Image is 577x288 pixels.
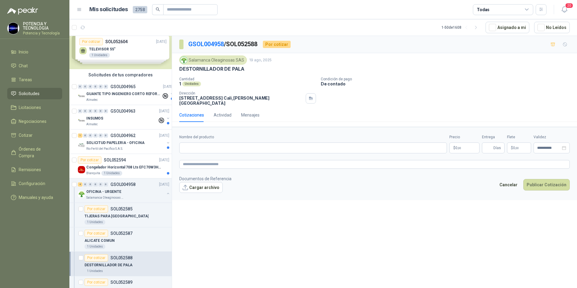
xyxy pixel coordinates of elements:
a: 0 0 0 0 0 0 GSOL004963[DATE] Company LogoINSUMOSAlmatec [78,107,171,127]
p: Condición de pago [321,77,575,81]
div: Por cotizar [78,156,101,164]
div: 1 - 50 de 1608 [442,23,481,32]
a: Remisiones [7,164,62,175]
a: Por cotizarSOL052588DESTORNILLADOR DE PALA1 Unidades [69,252,172,276]
div: Todas [477,6,489,13]
p: DESTORNILLADOR DE PALA [84,262,132,268]
p: Congelador Horizontal 708 Lts EFC70W3HTW Blanco Modelo EFC70W3HTW Código 501967 [86,165,161,170]
a: GSOL004958 [188,40,224,48]
p: GUANTE TIPO INGENIERO CORTO REFORZADO [86,91,161,97]
p: Rio Fertil del Pacífico S.A.S. [86,146,123,151]
p: Almatec [86,122,98,127]
img: Company Logo [78,166,85,173]
span: $ [511,146,513,150]
p: $ 0,00 [507,142,531,153]
div: 0 [88,182,93,187]
div: 0 [93,182,98,187]
p: [DATE] [159,157,169,163]
span: Configuración [19,180,45,187]
h1: Mis solicitudes [89,5,128,14]
div: 0 [93,133,98,138]
p: Almatec [86,98,98,102]
a: Por cotizarSOL052594[DATE] Company LogoCongelador Horizontal 708 Lts EFC70W3HTW Blanco Modelo EFC... [69,154,172,178]
p: 1 [179,81,181,86]
div: 0 [104,109,108,113]
p: POTENCIA Y TECNOLOGIA [23,22,62,30]
p: Cantidad [179,77,316,81]
p: SOL052588 [110,256,132,260]
div: Actividad [214,112,231,118]
div: Salamanca Oleaginosas SAS [179,56,247,65]
div: 4 [78,182,82,187]
p: SOL052589 [110,280,132,284]
div: Unidades [182,82,201,86]
p: Dirección [179,91,303,95]
div: Mensajes [241,112,260,118]
img: Company Logo [78,93,85,100]
img: Company Logo [78,117,85,124]
p: OFICINA - URGENTE [86,189,121,195]
div: Solicitudes de tus compradores [69,69,172,81]
p: 19 ago, 2025 [249,57,272,63]
img: Company Logo [78,142,85,149]
div: 1 Unidades [84,244,105,249]
span: Manuales y ayuda [19,194,53,201]
img: Logo peakr [7,7,38,14]
p: Salamanca Oleaginosas SAS [86,195,124,200]
p: [DATE] [159,182,169,187]
a: Solicitudes [7,88,62,99]
div: 0 [83,133,88,138]
span: Inicio [19,49,28,55]
div: 0 [78,109,82,113]
button: No Leídos [534,22,570,33]
div: 0 [98,85,103,89]
div: Por cotizar [84,230,108,237]
a: Inicio [7,46,62,58]
div: 0 [98,133,103,138]
div: 0 [88,109,93,113]
button: 20 [559,4,570,15]
p: SOL052594 [104,158,126,162]
p: SOL052587 [110,231,132,235]
div: 0 [104,85,108,89]
span: Licitaciones [19,104,41,111]
label: Validez [534,134,570,140]
img: Company Logo [78,190,85,198]
div: Solicitudes de nuevos compradoresPor cotizarSOL052604[DATE] TELEVISOR 55"1 UnidadesPor cotizarSOL... [69,25,172,69]
a: Por cotizarSOL052587ALICATE COMUN1 Unidades [69,227,172,252]
p: INSUMOS [86,116,103,121]
div: 1 Unidades [101,171,122,176]
a: Manuales y ayuda [7,192,62,203]
a: 4 0 0 0 0 0 GSOL004958[DATE] Company LogoOFICINA - URGENTESalamanca Oleaginosas SAS [78,181,171,200]
div: Por cotizar [84,279,108,286]
p: SOL052585 [110,207,132,211]
span: 0 [455,146,461,150]
p: De contado [321,81,575,86]
a: 0 0 0 0 0 0 GSOL004965[DATE] Company LogoGUANTE TIPO INGENIERO CORTO REFORZADOAlmatec [78,83,174,102]
div: 0 [104,133,108,138]
button: Asignado a mi [486,22,529,33]
div: Por cotizar [263,41,291,48]
div: 0 [88,85,93,89]
p: [DATE] [159,133,169,139]
a: 1 0 0 0 0 0 GSOL004962[DATE] Company LogoSOLICITUD PAPELERIA - OFICINARio Fertil del Pacífico S.A.S. [78,132,171,151]
a: Por cotizarSOL052585TIJERAS PARA [GEOGRAPHIC_DATA]1 Unidades [69,203,172,227]
p: Documentos de Referencia [179,175,231,182]
div: 0 [98,109,103,113]
p: [DATE] [159,108,169,114]
span: ,00 [515,146,519,150]
img: Company Logo [8,23,19,34]
div: 0 [83,182,88,187]
p: Blanquita [86,171,100,176]
p: GSOL004963 [110,109,135,113]
div: Por cotizar [84,254,108,261]
a: Configuración [7,178,62,189]
span: Chat [19,62,28,69]
p: / SOL052588 [188,40,258,49]
span: Solicitudes [19,90,40,97]
span: ,00 [457,146,461,150]
a: Cotizar [7,130,62,141]
button: Cargar archivo [179,182,223,193]
a: Negociaciones [7,116,62,127]
p: DESTORNILLADOR DE PALA [179,66,244,72]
